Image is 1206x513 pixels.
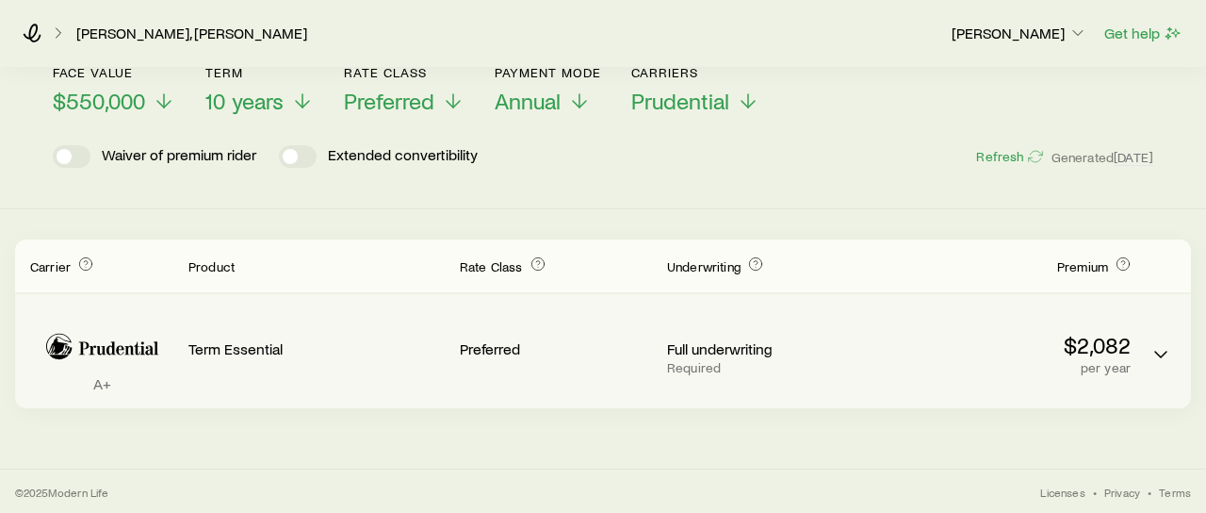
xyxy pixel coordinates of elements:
span: Prudential [631,88,729,114]
span: Generated [1051,149,1153,166]
button: Refresh [975,148,1043,166]
button: Term10 years [205,65,314,115]
button: [PERSON_NAME] [951,23,1088,45]
button: Face value$550,000 [53,65,175,115]
p: Full underwriting [667,339,859,358]
span: Preferred [344,88,434,114]
a: Licenses [1040,485,1084,500]
span: Product [188,258,235,274]
p: © 2025 Modern Life [15,485,109,500]
span: Rate Class [460,258,523,274]
a: Privacy [1104,485,1140,500]
span: Carrier [30,258,71,274]
p: A+ [30,374,173,393]
a: Terms [1159,485,1191,500]
span: • [1148,485,1151,500]
button: Get help [1103,23,1183,44]
p: Face value [53,65,175,80]
span: $550,000 [53,88,145,114]
span: Annual [495,88,561,114]
button: Payment ModeAnnual [495,65,601,115]
p: Extended convertibility [328,145,478,168]
span: [DATE] [1114,149,1153,166]
span: • [1093,485,1097,500]
button: CarriersPrudential [631,65,759,115]
span: Underwriting [667,258,741,274]
p: Term Essential [188,339,445,358]
p: Preferred [460,339,652,358]
p: Carriers [631,65,759,80]
button: Rate ClassPreferred [344,65,464,115]
span: 10 years [205,88,284,114]
p: Term [205,65,314,80]
p: per year [874,360,1131,375]
p: [PERSON_NAME] [952,24,1087,42]
p: Rate Class [344,65,464,80]
p: Waiver of premium rider [102,145,256,168]
div: Term quotes [15,240,1191,408]
p: $2,082 [874,332,1131,358]
a: [PERSON_NAME], [PERSON_NAME] [75,25,308,42]
p: Payment Mode [495,65,601,80]
span: Premium [1057,258,1108,274]
p: Required [667,360,859,375]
